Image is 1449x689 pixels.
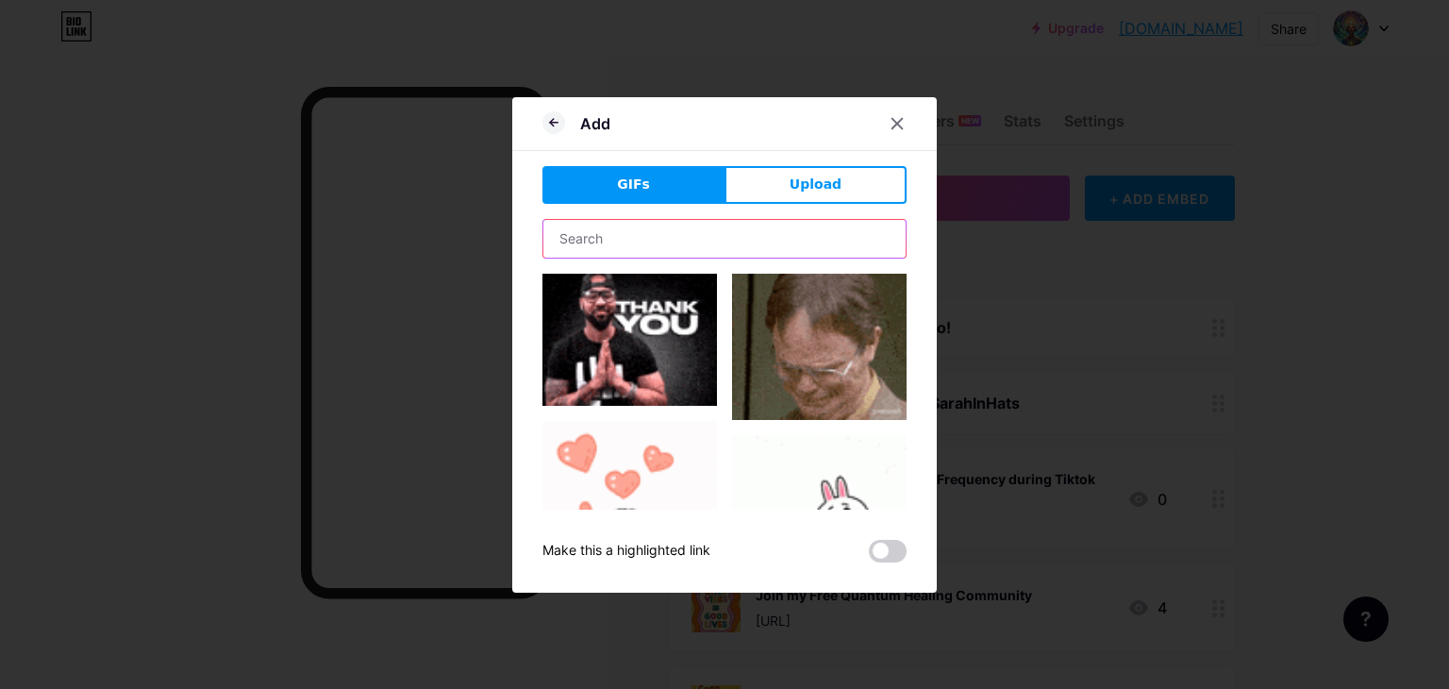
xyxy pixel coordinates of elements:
[580,112,610,135] div: Add
[617,175,650,194] span: GIFs
[542,540,710,563] div: Make this a highlighted link
[724,166,907,204] button: Upload
[790,175,841,194] span: Upload
[732,435,907,585] img: Gihpy
[542,274,717,407] img: Gihpy
[543,220,906,258] input: Search
[732,274,907,420] img: Gihpy
[542,166,724,204] button: GIFs
[542,421,717,596] img: Gihpy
